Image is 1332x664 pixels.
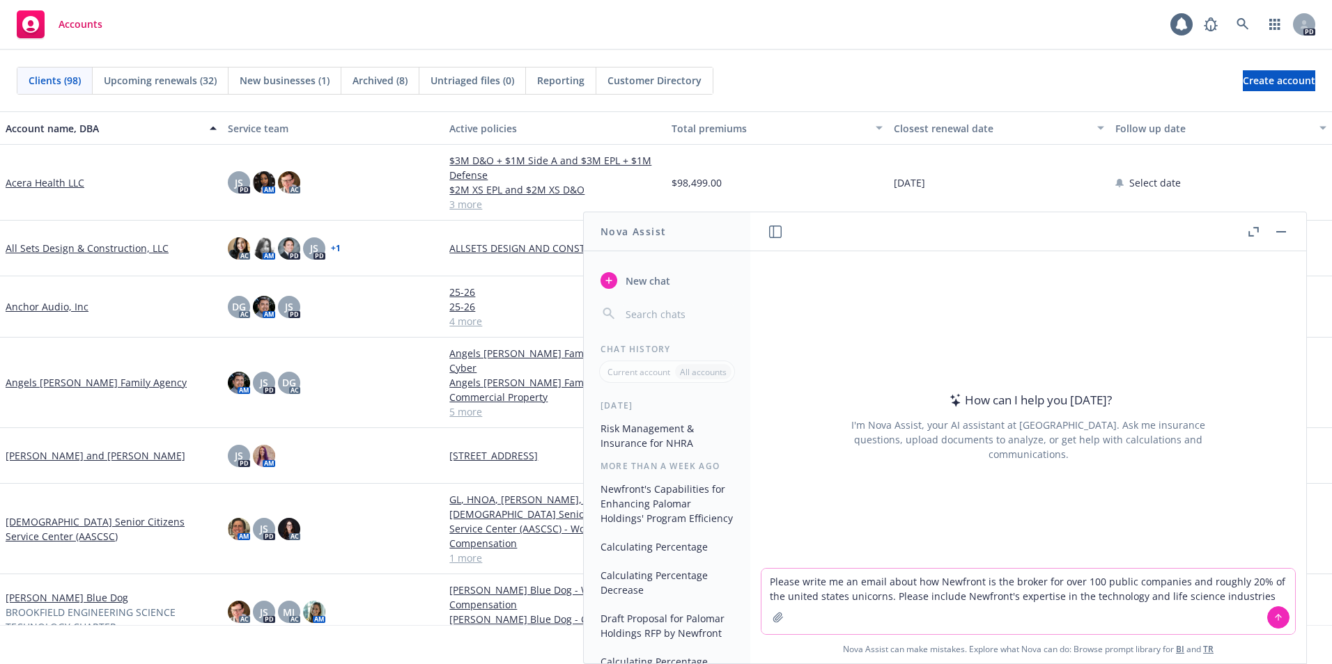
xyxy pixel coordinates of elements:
[59,19,102,30] span: Accounts
[6,299,88,314] a: Anchor Audio, Inc
[761,569,1295,634] textarea: Please write me an email about how Newfront is the broker for over 100 public companies and rough...
[310,241,318,255] span: JS
[537,73,584,88] span: Reporting
[260,375,268,390] span: JS
[228,518,250,540] img: photo
[449,153,660,182] a: $3M D&O + $1M Side A and $3M EPL + $1M Defense
[228,372,250,394] img: photo
[228,237,250,260] img: photo
[595,477,739,530] button: Newfront's Capabilities for Enhancing Palomar Holdings' Program Efficiency
[756,635,1301,663] span: Nova Assist can make mistakes. Explore what Nova can do: Browse prompt library for and
[240,73,330,88] span: New businesses (1)
[6,375,187,390] a: Angels [PERSON_NAME] Family Agency
[449,241,660,255] a: ALLSETS DESIGN AND CONSTRUCTION
[607,73,702,88] span: Customer Directory
[11,5,108,44] a: Accounts
[449,612,660,626] a: [PERSON_NAME] Blue Dog - Cyber
[1243,68,1315,94] span: Create account
[232,299,246,314] span: DG
[449,375,660,404] a: Angels [PERSON_NAME] Family Agency - Commercial Property
[253,445,275,467] img: photo
[894,121,1090,136] div: Closest renewal date
[449,346,660,375] a: Angels [PERSON_NAME] Family Agency - Cyber
[282,375,296,390] span: DG
[1176,643,1184,655] a: BI
[253,296,275,318] img: photo
[449,285,660,299] a: 25-26
[449,551,660,565] a: 1 more
[303,601,325,623] img: photo
[894,175,925,190] span: [DATE]
[6,448,185,463] a: [PERSON_NAME] and [PERSON_NAME]
[253,171,275,193] img: photo
[449,314,660,329] a: 4 more
[584,460,750,472] div: More than a week ago
[672,121,867,136] div: Total premiums
[832,418,1224,461] div: I'm Nova Assist, your AI assistant at [GEOGRAPHIC_DATA]. Ask me insurance questions, upload docum...
[278,518,300,540] img: photo
[449,299,660,314] a: 25-26
[283,605,295,619] span: MJ
[449,404,660,419] a: 5 more
[253,237,275,260] img: photo
[222,111,444,145] button: Service team
[235,175,243,190] span: JS
[607,366,670,378] p: Current account
[29,73,81,88] span: Clients (98)
[1229,10,1257,38] a: Search
[623,274,670,288] span: New chat
[6,121,201,136] div: Account name, DBA
[104,73,217,88] span: Upcoming renewals (32)
[888,111,1110,145] button: Closest renewal date
[449,121,660,136] div: Active policies
[680,366,727,378] p: All accounts
[278,237,300,260] img: photo
[449,197,660,212] a: 3 more
[260,521,268,536] span: JS
[601,224,666,239] h1: Nova Assist
[331,244,341,253] a: + 1
[6,590,128,605] a: [PERSON_NAME] Blue Dog
[945,391,1112,409] div: How can I help you [DATE]?
[431,73,514,88] span: Untriaged files (0)
[235,448,243,463] span: JS
[449,507,660,551] a: [DEMOGRAPHIC_DATA] Senior Citizens Service Center (AASCSC) - Workers' Compensation
[1197,10,1225,38] a: Report a Bug
[1115,121,1311,136] div: Follow up date
[595,564,739,601] button: Calculating Percentage Decrease
[623,304,734,324] input: Search chats
[672,175,722,190] span: $98,499.00
[6,605,217,634] span: BROOKFIELD ENGINEERING SCIENCE TECHNOLOGY CHARTER
[666,111,888,145] button: Total premiums
[595,417,739,454] button: Risk Management & Insurance for NHRA
[6,241,169,255] a: All Sets Design & Construction, LLC
[228,121,439,136] div: Service team
[444,111,666,145] button: Active policies
[449,182,660,197] a: $2M XS EPL and $2M XS D&O
[584,343,750,355] div: Chat History
[449,492,660,507] a: GL, HNOA, [PERSON_NAME], E&O 25-26
[595,268,739,293] button: New chat
[1203,643,1214,655] a: TR
[260,605,268,619] span: JS
[449,448,660,463] a: [STREET_ADDRESS]
[1261,10,1289,38] a: Switch app
[6,175,84,190] a: Acera Health LLC
[6,514,217,544] a: [DEMOGRAPHIC_DATA] Senior Citizens Service Center (AASCSC)
[278,171,300,193] img: photo
[449,583,660,612] a: [PERSON_NAME] Blue Dog - Workers' Compensation
[1129,175,1181,190] span: Select date
[228,601,250,623] img: photo
[353,73,408,88] span: Archived (8)
[584,400,750,411] div: [DATE]
[1243,70,1315,91] a: Create account
[285,299,293,314] span: JS
[595,607,739,645] button: Draft Proposal for Palomar Holdings RFP by Newfront
[595,535,739,558] button: Calculating Percentage
[1110,111,1332,145] button: Follow up date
